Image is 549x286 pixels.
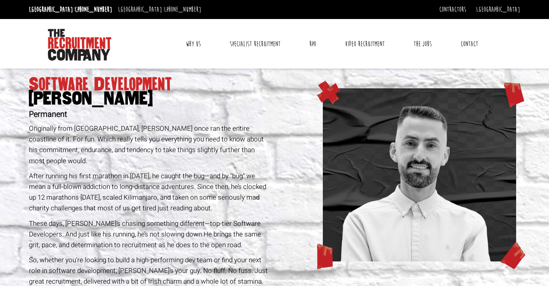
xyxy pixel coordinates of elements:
[48,29,111,61] img: The Recruitment Company
[164,5,201,14] a: [PHONE_NUMBER]
[180,34,207,54] a: Why Us
[116,3,203,16] li: [GEOGRAPHIC_DATA]:
[29,110,272,119] h2: Permanent
[29,171,272,214] p: After running his first marathon in [DATE], he caught the bug—and by "bug" we mean a full-blown a...
[455,34,484,54] a: Contact
[439,5,466,14] a: Contractors
[29,77,272,106] h1: Software Development
[29,92,272,106] span: [PERSON_NAME]
[29,218,272,251] p: These days, [PERSON_NAME]’s chasing something different—top-tier Software Developers. And just li...
[75,5,112,14] a: [PHONE_NUMBER]
[27,3,114,16] li: [GEOGRAPHIC_DATA]:
[476,5,520,14] a: [GEOGRAPHIC_DATA]
[339,34,391,54] a: Video Recruitment
[323,88,516,261] img: liam-website.png
[408,34,438,54] a: The Jobs
[303,34,322,54] a: RPO
[29,123,272,166] p: Originally from [GEOGRAPHIC_DATA], [PERSON_NAME] once ran the entire coastline of it. For fun. Wh...
[224,34,286,54] a: Specialist Recruitment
